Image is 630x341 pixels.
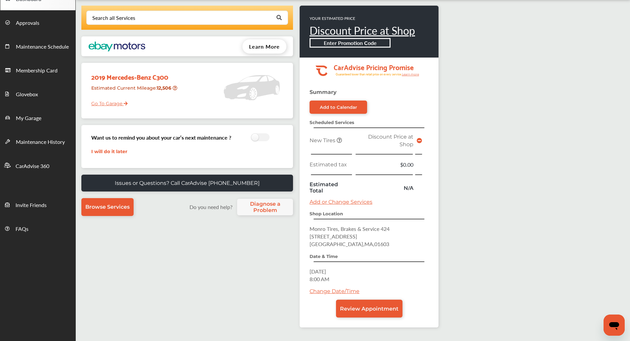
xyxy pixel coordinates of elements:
[604,315,625,336] iframe: Button to launch messaging window
[16,19,39,27] span: Approvals
[308,159,354,170] td: Estimated tax
[310,275,329,283] span: 8:00 AM
[81,175,293,192] a: Issues or Questions? Call CarAdvise [PHONE_NUMBER]
[310,211,343,216] strong: Shop Location
[237,199,293,215] a: Diagnose a Problem
[310,225,390,233] span: Monro Tires, Brakes & Service 424
[310,137,337,144] span: New Tires
[186,203,235,211] label: Do you need help?
[115,180,260,186] p: Issues or Questions? Call CarAdvise [PHONE_NUMBER]
[0,10,75,34] a: Approvals
[16,225,28,234] span: FAQs
[0,58,75,82] a: Membership Card
[157,85,173,91] strong: 12,506
[310,240,389,248] span: [GEOGRAPHIC_DATA] , MA , 01603
[0,106,75,129] a: My Garage
[249,43,280,50] span: Learn More
[308,180,354,195] td: Estimated Total
[310,268,326,275] span: [DATE]
[91,149,127,154] a: I will do it later
[86,66,183,82] div: 2019 Mercedes-Benz C300
[310,199,372,205] a: Add or Change Services
[240,201,290,213] span: Diagnose a Problem
[402,72,419,76] tspan: Learn more
[81,198,134,216] a: Browse Services
[92,15,135,21] div: Search all Services
[86,96,128,108] a: Go To Garage
[16,162,49,171] span: CarAdvise 360
[320,105,357,110] div: Add to Calendar
[16,90,38,99] span: Glovebox
[0,82,75,106] a: Glovebox
[91,134,231,141] h3: Want us to remind you about your car’s next maintenance ?
[336,72,402,76] tspan: Guaranteed lower than retail price on every service.
[86,82,183,99] div: Estimated Current Mileage :
[85,204,130,210] span: Browse Services
[340,306,399,312] span: Review Appointment
[334,61,414,73] tspan: CarAdvise Pricing Promise
[16,43,69,51] span: Maintenance Schedule
[368,134,413,148] span: Discount Price at Shop
[16,138,65,147] span: Maintenance History
[310,288,359,294] a: Change Date/Time
[16,114,41,123] span: My Garage
[310,120,354,125] strong: Scheduled Services
[16,66,58,75] span: Membership Card
[0,34,75,58] a: Maintenance Schedule
[310,23,415,38] a: Discount Price at Shop
[310,16,415,21] p: YOUR ESTIMATED PRICE
[310,89,337,95] strong: Summary
[354,180,415,195] td: N/A
[310,233,357,240] span: [STREET_ADDRESS]
[0,129,75,153] a: Maintenance History
[324,39,377,47] b: Enter Promotion Code
[224,66,280,109] img: placeholder_car.5a1ece94.svg
[354,159,415,170] td: $0.00
[336,300,402,318] a: Review Appointment
[310,101,367,114] a: Add to Calendar
[310,254,338,259] strong: Date & Time
[16,201,47,210] span: Invite Friends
